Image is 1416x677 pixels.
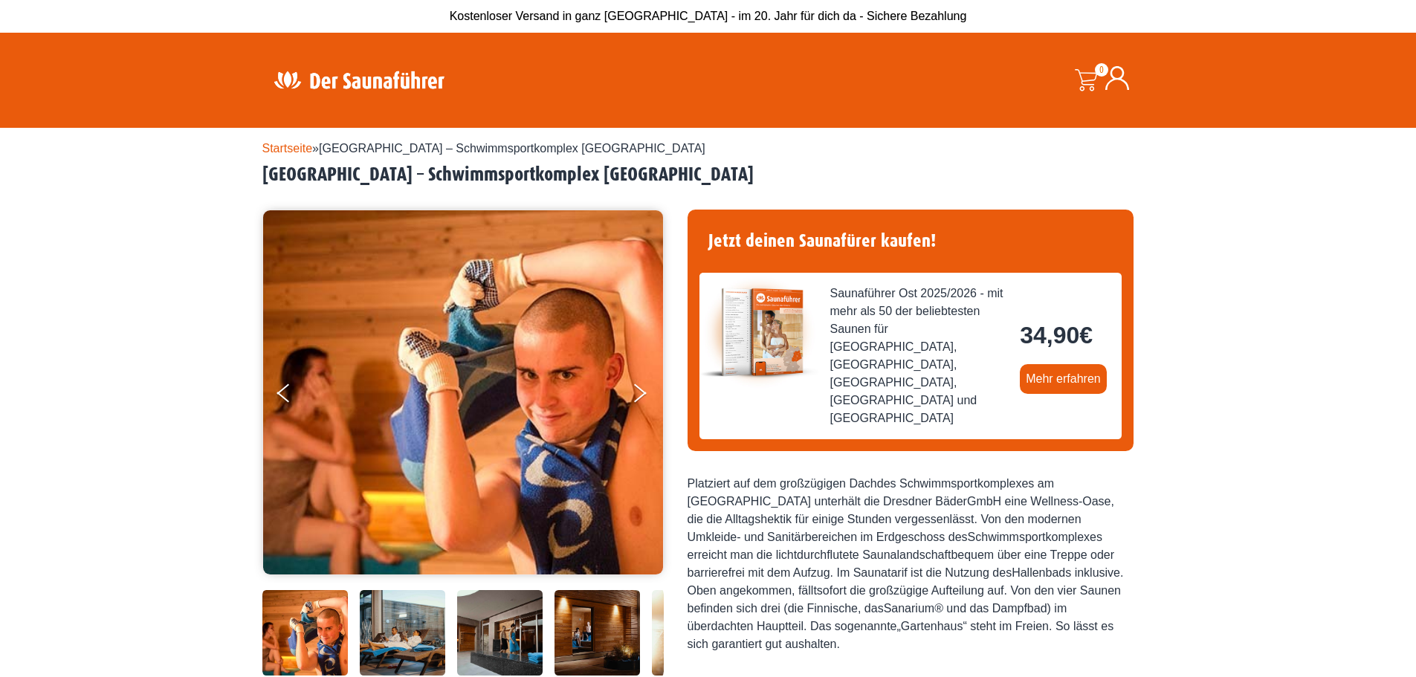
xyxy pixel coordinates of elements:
[262,163,1154,187] h2: [GEOGRAPHIC_DATA] – Schwimmsportkomplex [GEOGRAPHIC_DATA]
[319,142,705,155] span: [GEOGRAPHIC_DATA] – Schwimmsportkomplex [GEOGRAPHIC_DATA]
[1095,63,1108,77] span: 0
[450,10,967,22] span: Kostenloser Versand in ganz [GEOGRAPHIC_DATA] - im 20. Jahr für dich da - Sichere Bezahlung
[631,378,668,415] button: Next
[830,285,1009,427] span: Saunaführer Ost 2025/2026 - mit mehr als 50 der beliebtesten Saunen für [GEOGRAPHIC_DATA], [GEOGR...
[262,142,705,155] span: »
[1020,364,1107,394] a: Mehr erfahren
[699,221,1122,261] h4: Jetzt deinen Saunafürer kaufen!
[277,378,314,415] button: Previous
[1020,322,1093,349] bdi: 34,90
[688,475,1134,653] div: Platziert auf dem großzügigen Dachdes Schwimmsportkomplexes am [GEOGRAPHIC_DATA] unterhält die Dr...
[262,142,313,155] a: Startseite
[1079,322,1093,349] span: €
[699,273,818,392] img: der-saunafuehrer-2025-ost.jpg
